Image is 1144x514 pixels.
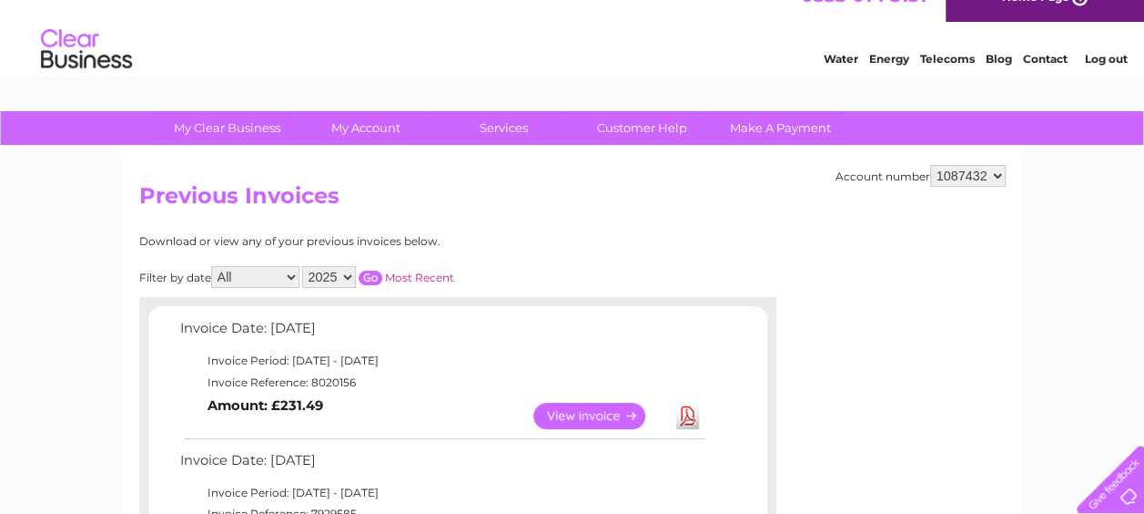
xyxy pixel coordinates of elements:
a: Most Recent [385,271,454,284]
div: Download or view any of your previous invoices below. [139,235,617,248]
a: My Account [290,111,440,145]
td: Invoice Period: [DATE] - [DATE] [176,482,708,504]
div: Filter by date [139,266,617,288]
a: Make A Payment [705,111,855,145]
a: Customer Help [567,111,717,145]
a: 0333 014 3131 [801,9,926,32]
td: Invoice Period: [DATE] - [DATE] [176,350,708,372]
a: Blog [986,77,1012,91]
h2: Previous Invoices [139,183,1006,218]
a: My Clear Business [152,111,302,145]
b: Amount: £231.49 [208,397,323,414]
a: Energy [869,77,909,91]
img: logo.png [40,47,133,103]
div: Clear Business is a trading name of Verastar Limited (registered in [GEOGRAPHIC_DATA] No. 3667643... [143,10,1003,88]
a: Telecoms [920,77,975,91]
a: View [533,403,667,429]
a: Water [824,77,858,91]
td: Invoice Reference: 8020156 [176,372,708,394]
td: Invoice Date: [DATE] [176,316,708,350]
div: Account number [835,165,1006,187]
a: Services [429,111,579,145]
td: Invoice Date: [DATE] [176,448,708,482]
a: Download [676,403,699,429]
a: Contact [1023,77,1068,91]
a: Log out [1084,77,1127,91]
